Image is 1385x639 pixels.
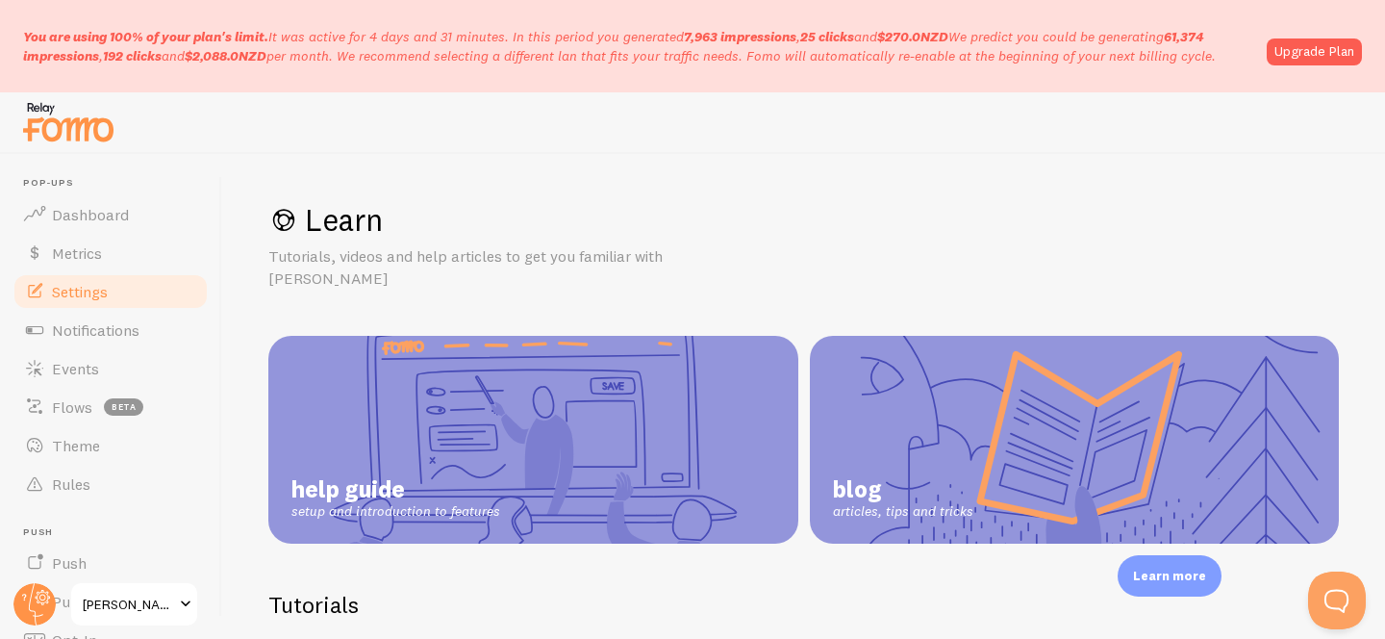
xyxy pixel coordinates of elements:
[800,28,854,45] b: 25 clicks
[23,27,1255,65] p: It was active for 4 days and 31 minutes. In this period you generated We predict you could be gen...
[52,282,108,301] span: Settings
[268,590,1339,620] h2: Tutorials
[12,195,210,234] a: Dashboard
[268,200,1339,240] h1: Learn
[52,320,139,340] span: Notifications
[1267,38,1362,65] a: Upgrade Plan
[185,47,266,64] b: $2,088.0NZD
[12,311,210,349] a: Notifications
[684,28,948,45] span: , and
[52,359,99,378] span: Events
[52,436,100,455] span: Theme
[291,503,500,521] span: setup and introduction to features
[12,272,210,311] a: Settings
[52,397,92,417] span: Flows
[23,177,210,190] span: Pop-ups
[12,349,210,388] a: Events
[1308,572,1366,629] iframe: Help Scout Beacon - Open
[684,28,796,45] b: 7,963 impressions
[268,245,730,290] p: Tutorials, videos and help articles to get you familiar with [PERSON_NAME]
[23,28,268,45] span: You are using 100% of your plan's limit.
[12,234,210,272] a: Metrics
[268,336,798,544] a: help guide setup and introduction to features
[1118,555,1221,597] div: Learn more
[833,474,973,503] span: blog
[23,526,210,539] span: Push
[52,243,102,263] span: Metrics
[12,544,210,582] a: Push
[52,553,87,573] span: Push
[1133,567,1206,585] p: Learn more
[12,388,210,426] a: Flows beta
[104,398,143,416] span: beta
[20,97,116,146] img: fomo-relay-logo-orange.svg
[12,465,210,503] a: Rules
[83,593,174,616] span: [PERSON_NAME]
[810,336,1340,544] a: blog articles, tips and tricks
[69,581,199,627] a: [PERSON_NAME]
[291,474,500,503] span: help guide
[12,426,210,465] a: Theme
[103,47,162,64] b: 192 clicks
[52,474,90,494] span: Rules
[52,205,129,224] span: Dashboard
[833,503,973,521] span: articles, tips and tricks
[877,28,948,45] b: $270.0NZD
